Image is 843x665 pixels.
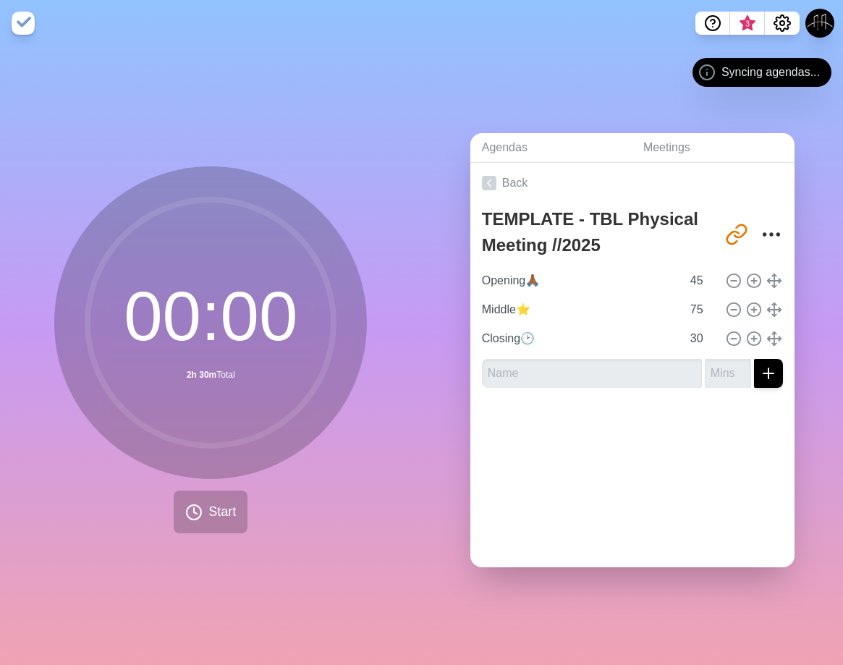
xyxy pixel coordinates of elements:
input: Name [482,359,702,388]
input: Mins [685,295,719,324]
a: Agendas [470,133,632,163]
input: Name [476,295,682,324]
button: More [757,220,786,249]
a: Back [470,163,795,203]
button: Help [695,12,730,35]
img: timeblocks logo [12,12,35,35]
span: Syncing agendas... [721,64,820,81]
input: Name [476,266,682,295]
button: Share link [722,220,751,249]
input: Mins [705,359,751,388]
input: Name [476,324,682,353]
a: Meetings [632,133,795,163]
button: Start [174,491,247,533]
button: What’s new [730,12,765,35]
span: 3 [742,18,753,30]
span: Start [208,502,236,522]
button: Settings [765,12,800,35]
input: Mins [685,324,719,353]
input: Mins [685,266,719,295]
